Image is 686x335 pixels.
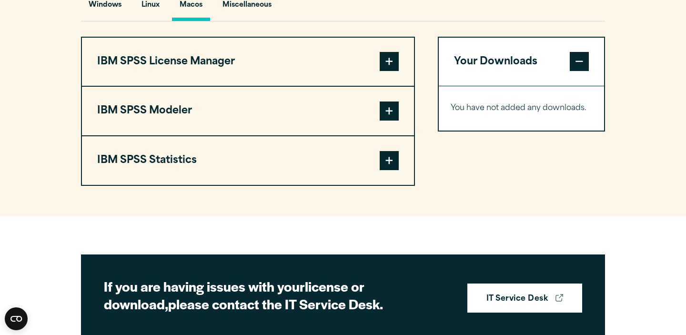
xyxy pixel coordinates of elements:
button: IBM SPSS Modeler [82,87,414,135]
div: Your Downloads [439,86,604,131]
button: Open CMP widget [5,307,28,330]
a: IT Service Desk [467,284,582,313]
h2: If you are having issues with your please contact the IT Service Desk. [104,277,437,313]
button: IBM SPSS License Manager [82,38,414,86]
p: You have not added any downloads. [451,102,592,115]
button: Your Downloads [439,38,604,86]
button: IBM SPSS Statistics [82,136,414,185]
strong: IT Service Desk [486,293,548,305]
strong: license or download, [104,276,364,314]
